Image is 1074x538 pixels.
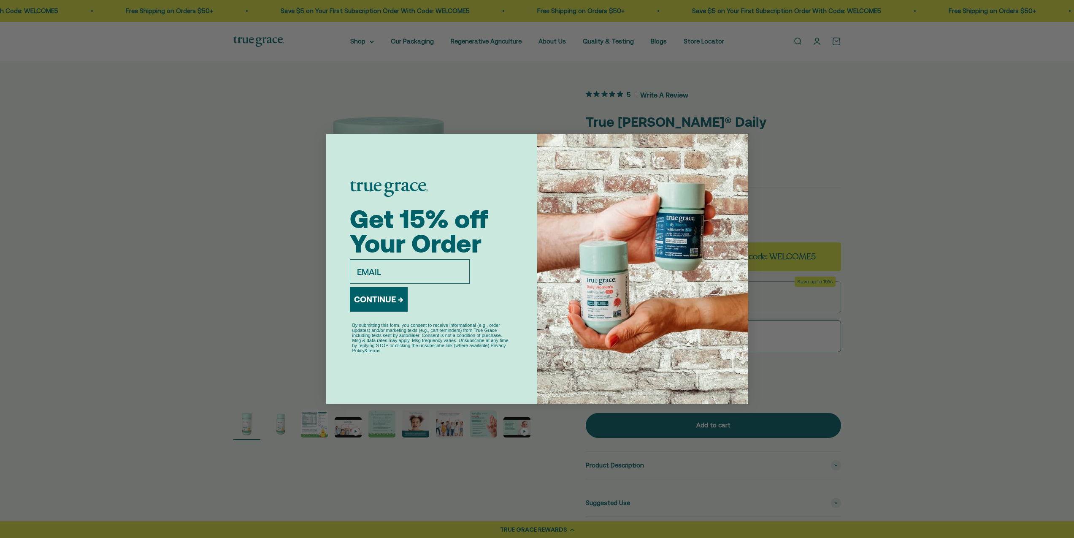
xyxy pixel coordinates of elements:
img: logo placeholder [350,181,428,197]
button: Close dialog [730,137,745,152]
img: ea6db371-f0a2-4b66-b0cf-f62b63694141.jpeg [537,134,748,404]
button: CONTINUE → [350,287,408,312]
a: Privacy Policy [352,343,506,353]
p: By submitting this form, you consent to receive informational (e.g., order updates) and/or market... [352,323,511,353]
a: Terms [368,348,380,353]
span: Get 15% off Your Order [350,204,488,258]
input: EMAIL [350,259,470,284]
